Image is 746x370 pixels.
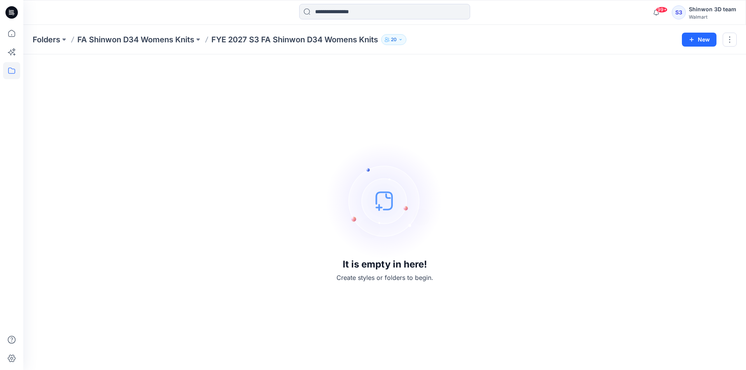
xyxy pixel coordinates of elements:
[689,5,736,14] div: Shinwon 3D team
[656,7,668,13] span: 99+
[672,5,686,19] div: S3
[77,34,194,45] a: FA Shinwon D34 Womens Knits
[381,34,406,45] button: 20
[211,34,378,45] p: FYE 2027 S3 FA Shinwon D34 Womens Knits
[343,259,427,270] h3: It is empty in here!
[391,35,397,44] p: 20
[682,33,716,47] button: New
[33,34,60,45] a: Folders
[326,142,443,259] img: empty-state-image.svg
[689,14,736,20] div: Walmart
[336,273,433,282] p: Create styles or folders to begin.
